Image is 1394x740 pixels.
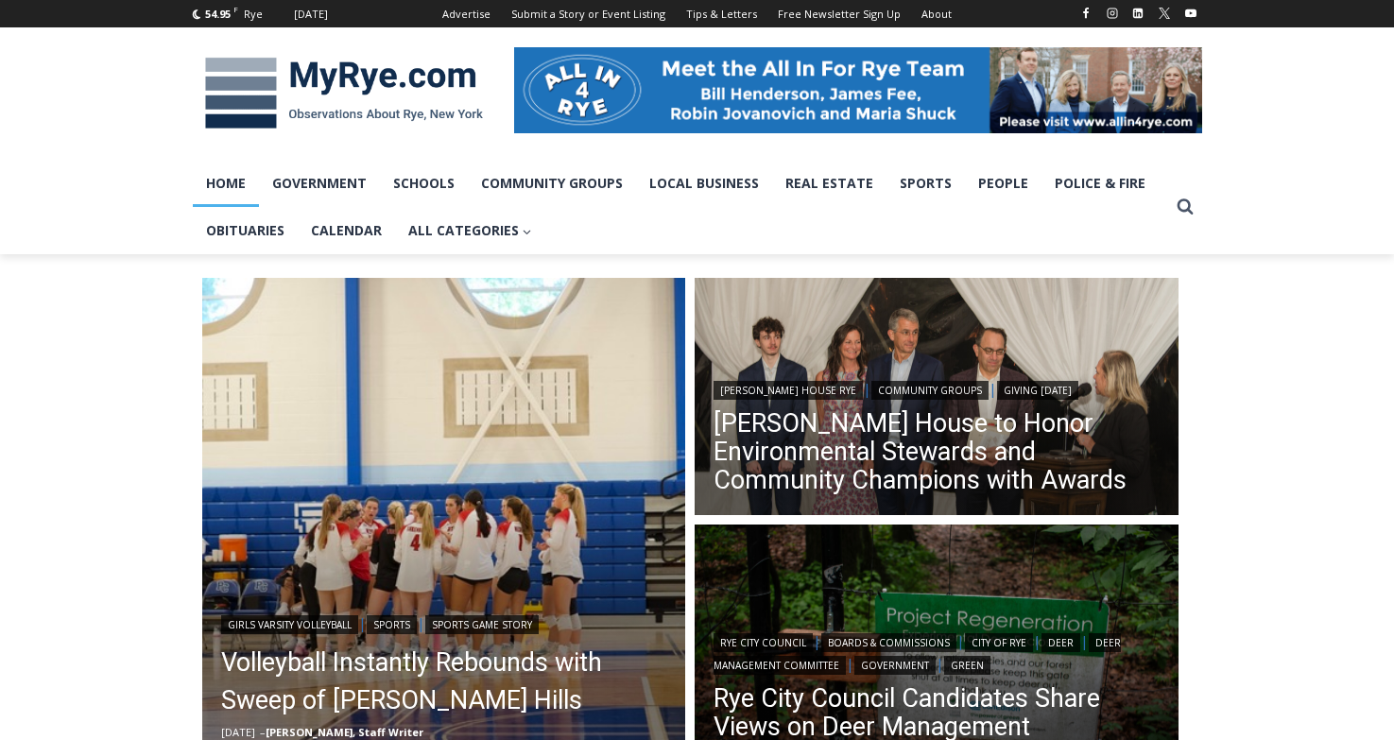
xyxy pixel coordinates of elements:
a: Schools [380,160,468,207]
time: [DATE] [221,725,255,739]
a: Linkedin [1127,2,1149,25]
a: Home [193,160,259,207]
a: YouTube [1179,2,1202,25]
a: Local Business [636,160,772,207]
a: Giving [DATE] [997,381,1078,400]
a: Sports Game Story [425,615,539,634]
a: Obituaries [193,207,298,254]
button: View Search Form [1168,190,1202,224]
span: 54.95 [205,7,231,21]
a: Police & Fire [1041,160,1159,207]
a: Rye City Council [714,633,813,652]
div: | | [714,377,1160,400]
div: | | [221,611,667,634]
a: People [965,160,1041,207]
a: [PERSON_NAME] House to Honor Environmental Stewards and Community Champions with Awards [714,409,1160,494]
div: | | | | | | [714,629,1160,675]
div: Rye [244,6,263,23]
a: Girls Varsity Volleyball [221,615,358,634]
a: Sports [367,615,417,634]
a: Government [854,656,936,675]
nav: Primary Navigation [193,160,1168,255]
a: Government [259,160,380,207]
a: Deer [1041,633,1080,652]
a: Instagram [1101,2,1124,25]
span: F [233,4,238,14]
a: All Categories [395,207,545,254]
div: [DATE] [294,6,328,23]
a: Real Estate [772,160,886,207]
span: – [260,725,266,739]
a: Boards & Commissions [821,633,956,652]
a: Community Groups [871,381,989,400]
a: Calendar [298,207,395,254]
a: Facebook [1075,2,1097,25]
a: Community Groups [468,160,636,207]
a: X [1153,2,1176,25]
a: City of Rye [965,633,1033,652]
a: Volleyball Instantly Rebounds with Sweep of [PERSON_NAME] Hills [221,644,667,719]
img: (PHOTO: Ferdinand Coghlan (Rye High School Eagle Scout), Lisa Dominici (executive director, Rye Y... [695,278,1179,520]
a: [PERSON_NAME] House Rye [714,381,863,400]
a: Read More Wainwright House to Honor Environmental Stewards and Community Champions with Awards [695,278,1179,520]
a: Sports [886,160,965,207]
a: [PERSON_NAME], Staff Writer [266,725,423,739]
img: All in for Rye [514,47,1202,132]
span: All Categories [408,220,532,241]
img: MyRye.com [193,44,495,143]
a: Green [944,656,990,675]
